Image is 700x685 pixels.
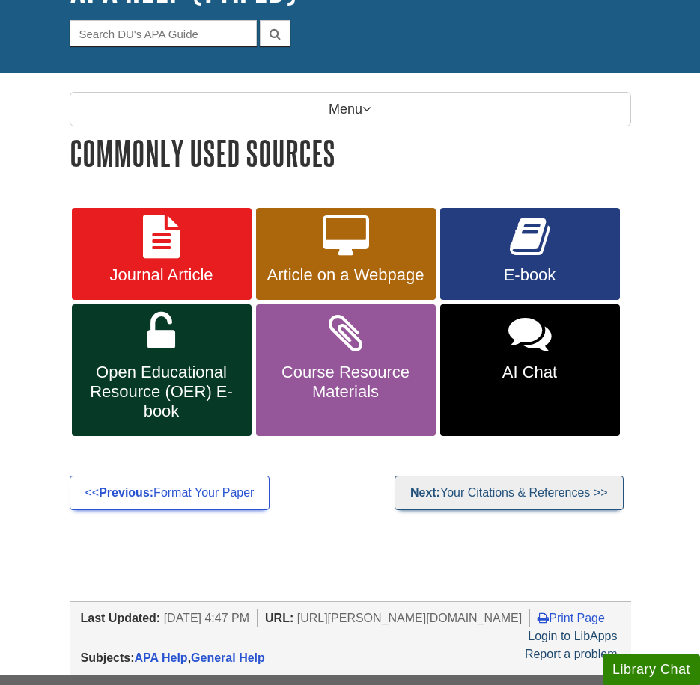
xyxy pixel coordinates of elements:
[135,651,188,664] a: APA Help
[72,208,252,301] a: Journal Article
[267,265,424,285] span: Article on a Webpage
[410,486,440,499] strong: Next:
[191,651,265,664] a: General Help
[538,612,605,624] a: Print Page
[99,486,153,499] strong: Previous:
[451,363,609,382] span: AI Chat
[70,134,631,172] h1: Commonly Used Sources
[538,612,549,624] i: Print Page
[72,304,252,436] a: Open Educational Resource (OER) E-book
[256,208,436,301] a: Article on a Webpage
[528,630,617,642] a: Login to LibApps
[164,612,249,624] span: [DATE] 4:47 PM
[81,612,161,624] span: Last Updated:
[265,612,293,624] span: URL:
[525,648,618,660] a: Report a problem
[440,304,620,436] a: AI Chat
[603,654,700,685] button: Library Chat
[135,651,265,664] span: ,
[451,265,609,285] span: E-book
[267,363,424,402] span: Course Resource Materials
[70,92,631,126] p: Menu
[81,651,135,664] span: Subjects:
[256,304,436,436] a: Course Resource Materials
[395,476,624,510] a: Next:Your Citations & References >>
[83,363,240,421] span: Open Educational Resource (OER) E-book
[70,476,270,510] a: <<Previous:Format Your Paper
[83,265,240,285] span: Journal Article
[70,20,257,46] input: Search DU's APA Guide
[440,208,620,301] a: E-book
[297,612,523,624] span: [URL][PERSON_NAME][DOMAIN_NAME]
